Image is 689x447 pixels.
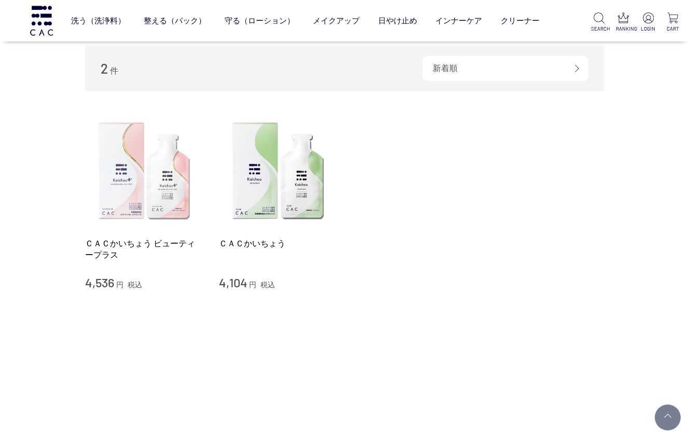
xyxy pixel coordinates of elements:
div: 新着順 [422,56,588,81]
span: 4,536 [85,275,114,290]
a: LOGIN [640,12,656,33]
img: ＣＡＣかいちょう ビューティープラス [85,112,203,230]
p: SEARCH [591,25,607,33]
a: RANKING [616,12,631,33]
p: RANKING [616,25,631,33]
span: 2 [101,60,108,76]
a: 守る（ローション） [225,7,295,35]
span: 円 [249,281,256,289]
p: LOGIN [640,25,656,33]
img: logo [29,6,54,35]
a: インナーケア [435,7,482,35]
a: クリーナー [501,7,540,35]
a: ＣＡＣかいちょう [219,238,337,249]
span: 4,104 [219,275,247,290]
span: 件 [110,66,118,75]
span: 税込 [128,281,142,289]
a: メイクアップ [313,7,360,35]
a: SEARCH [591,12,607,33]
p: CART [665,25,681,33]
img: ＣＡＣかいちょう [219,112,337,230]
a: 洗う（洗浄料） [71,7,126,35]
a: ＣＡＣかいちょう ビューティープラス [85,238,203,260]
a: 整える（パック） [144,7,206,35]
a: 日やけ止め [378,7,417,35]
span: 税込 [260,281,275,289]
a: CART [665,12,681,33]
span: 円 [116,281,123,289]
